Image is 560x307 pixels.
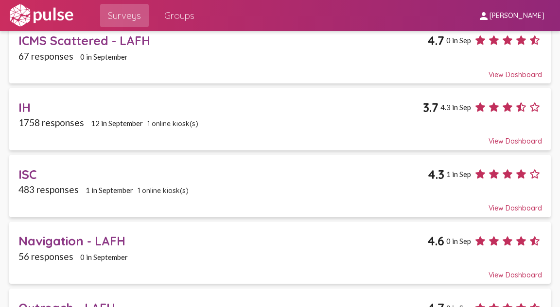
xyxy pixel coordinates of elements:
a: IH3.74.3 in Sep1758 responses12 in September1 online kiosk(s)View Dashboard [9,88,551,150]
span: 56 responses [18,251,73,262]
div: View Dashboard [18,128,542,145]
a: ICMS Scattered - LAFH4.70 in Sep67 responses0 in SeptemberView Dashboard [9,21,551,83]
span: Groups [164,7,194,24]
span: 1 in September [86,186,133,194]
div: Navigation - LAFH [18,233,427,248]
span: 1758 responses [18,117,84,128]
div: IH [18,100,423,115]
div: View Dashboard [18,195,542,212]
a: ISC4.31 in Sep483 responses1 in September1 online kiosk(s)View Dashboard [9,155,551,217]
div: ISC [18,167,428,182]
span: 0 in September [80,253,128,261]
span: 0 in Sep [446,237,471,245]
div: View Dashboard [18,62,542,79]
span: 4.3 in Sep [440,103,471,112]
span: 67 responses [18,50,73,62]
span: 4.3 [428,167,444,182]
span: 4.6 [427,233,444,248]
a: Navigation - LAFH4.60 in Sep56 responses0 in SeptemberView Dashboard [9,222,551,284]
div: View Dashboard [18,262,542,279]
span: [PERSON_NAME] [490,12,544,20]
span: 1 in Sep [446,170,471,178]
span: 0 in Sep [446,36,471,45]
span: 483 responses [18,184,79,195]
span: 0 in September [80,52,128,61]
span: 1 online kiosk(s) [147,119,198,128]
span: Surveys [108,7,141,24]
mat-icon: person [478,10,490,22]
a: Groups [157,4,202,27]
button: [PERSON_NAME] [470,6,552,24]
span: 1 online kiosk(s) [138,186,189,195]
img: white-logo.svg [8,3,75,28]
div: ICMS Scattered - LAFH [18,33,427,48]
a: Surveys [100,4,149,27]
span: 12 in September [91,119,143,128]
span: 4.7 [427,33,444,48]
span: 3.7 [423,100,438,115]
